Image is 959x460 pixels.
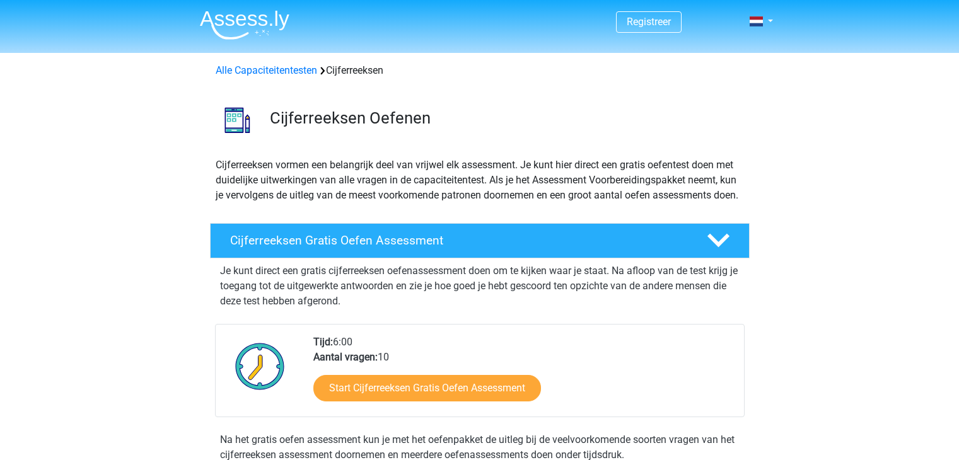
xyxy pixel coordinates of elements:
[211,63,749,78] div: Cijferreeksen
[230,233,687,248] h4: Cijferreeksen Gratis Oefen Assessment
[220,263,740,309] p: Je kunt direct een gratis cijferreeksen oefenassessment doen om te kijken waar je staat. Na afloo...
[313,351,378,363] b: Aantal vragen:
[304,335,743,417] div: 6:00 10
[270,108,740,128] h3: Cijferreeksen Oefenen
[200,10,289,40] img: Assessly
[627,16,671,28] a: Registreer
[216,158,744,203] p: Cijferreeksen vormen een belangrijk deel van vrijwel elk assessment. Je kunt hier direct een grat...
[205,223,755,258] a: Cijferreeksen Gratis Oefen Assessment
[313,375,541,401] a: Start Cijferreeksen Gratis Oefen Assessment
[228,335,292,398] img: Klok
[313,336,333,348] b: Tijd:
[211,93,264,147] img: cijferreeksen
[216,64,317,76] a: Alle Capaciteitentesten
